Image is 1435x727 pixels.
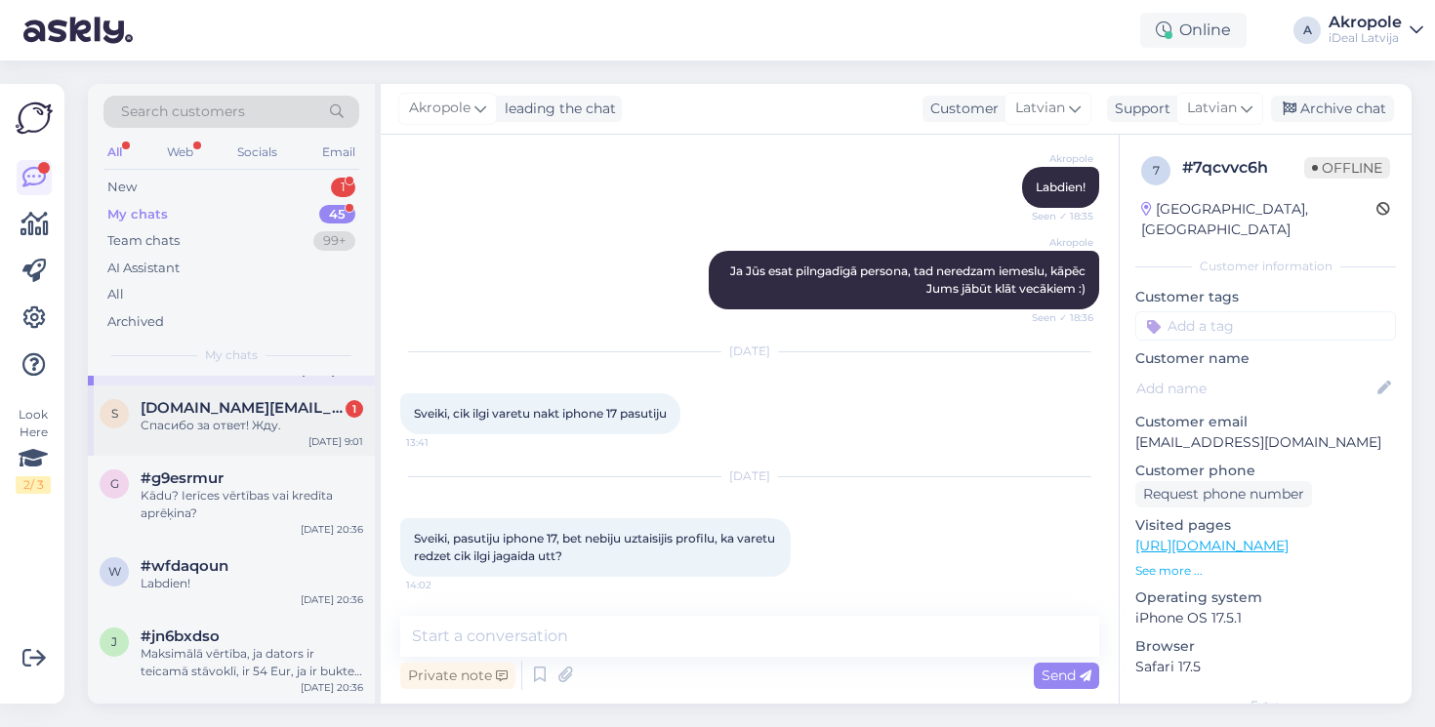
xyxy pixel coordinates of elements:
p: See more ... [1135,562,1396,580]
p: Customer phone [1135,461,1396,481]
span: Akropole [1020,235,1093,250]
span: #wfdaqoun [141,557,228,575]
div: Спасибо за ответ! Жду. [141,417,363,434]
a: AkropoleiDeal Latvija [1329,15,1423,46]
div: 1 [346,400,363,418]
div: Maksimālā vērtība, ja dators ir teicamā stāvoklī, ir 54 Eur, ja ir buktes un dziļi skrāpējumi, ta... [141,645,363,680]
img: Askly Logo [16,100,53,137]
div: [DATE] 20:36 [301,592,363,607]
span: My chats [205,346,258,364]
span: Akropole [409,98,471,119]
div: [DATE] [400,467,1099,485]
div: Kādu? Ierīces vērtības vai kredīta aprēķina? [141,487,363,522]
span: Sveiki, cik ilgi varetu nakt iphone 17 pasutiju [414,406,667,421]
span: Latvian [1187,98,1237,119]
span: #jn6bxdso [141,627,220,645]
div: My chats [107,205,168,224]
div: Archive chat [1271,96,1394,122]
span: #g9esrmur [141,469,224,487]
div: Socials [233,140,281,165]
div: 1 [331,178,355,197]
div: leading the chat [497,99,616,119]
p: [EMAIL_ADDRESS][DOMAIN_NAME] [1135,432,1396,453]
div: [DATE] [400,343,1099,360]
div: All [107,285,124,304]
span: g [110,476,119,491]
div: Support [1107,99,1170,119]
div: [DATE] 20:36 [301,522,363,537]
div: All [103,140,126,165]
span: Search customers [121,101,245,122]
div: Customer information [1135,258,1396,275]
div: 45 [319,205,355,224]
div: [GEOGRAPHIC_DATA], [GEOGRAPHIC_DATA] [1141,199,1376,240]
div: Archived [107,312,164,332]
div: iDeal Latvija [1329,30,1402,46]
span: Akropole [1020,151,1093,166]
span: Labdien! [1036,180,1086,194]
div: Email [318,140,359,165]
span: Sveiki, pasutiju iphone 17, bet nebiju uztaisijis profilu, ka varetu redzet cik ilgi jagaida utt? [414,531,778,563]
span: 13:41 [406,435,479,450]
div: A [1293,17,1321,44]
div: Labdien! [141,575,363,592]
div: Team chats [107,231,180,251]
span: s [111,406,118,421]
span: savovich.af@gmail.com [141,399,344,417]
p: Customer tags [1135,287,1396,307]
span: w [108,564,121,579]
div: Web [163,140,197,165]
div: Extra [1135,697,1396,714]
p: iPhone OS 17.5.1 [1135,608,1396,628]
p: Safari 17.5 [1135,657,1396,677]
div: Look Here [16,406,51,494]
span: Seen ✓ 18:36 [1020,310,1093,325]
span: 14:02 [406,578,479,592]
span: j [111,634,117,649]
span: Latvian [1015,98,1065,119]
div: AI Assistant [107,259,180,278]
span: Seen ✓ 18:35 [1020,209,1093,223]
div: # 7qcvvc6h [1182,156,1304,180]
a: [URL][DOMAIN_NAME] [1135,537,1289,554]
div: Online [1140,13,1247,48]
div: Private note [400,663,515,689]
p: Customer name [1135,348,1396,369]
div: [DATE] 9:01 [308,434,363,449]
span: Offline [1304,157,1390,179]
div: Customer [922,99,999,119]
p: Browser [1135,636,1396,657]
div: [DATE] 20:36 [301,680,363,695]
p: Customer email [1135,412,1396,432]
input: Add a tag [1135,311,1396,341]
div: 2 / 3 [16,476,51,494]
div: Akropole [1329,15,1402,30]
p: Visited pages [1135,515,1396,536]
p: Operating system [1135,587,1396,608]
span: 7 [1153,163,1160,178]
input: Add name [1136,378,1373,399]
div: Request phone number [1135,481,1312,507]
div: New [107,178,137,197]
span: Send [1042,666,1091,684]
div: 99+ [313,231,355,251]
span: Ja Jūs esat pilngadīgā persona, tad neredzam iemeslu, kāpēc Jums jābūt klāt vecākiem :) [730,263,1088,296]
